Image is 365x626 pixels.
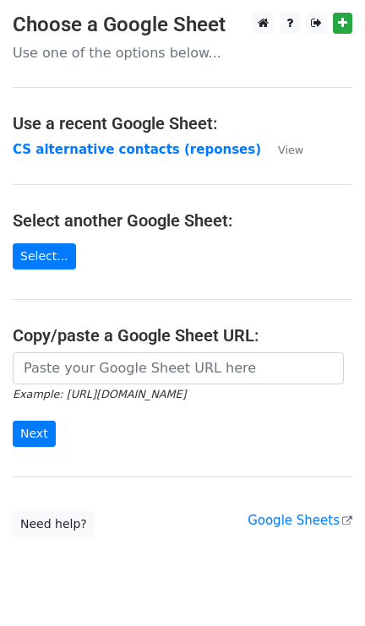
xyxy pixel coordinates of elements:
[13,243,76,269] a: Select...
[13,44,352,62] p: Use one of the options below...
[13,13,352,37] h3: Choose a Google Sheet
[278,144,303,156] small: View
[13,421,56,447] input: Next
[13,210,352,231] h4: Select another Google Sheet:
[13,325,352,346] h4: Copy/paste a Google Sheet URL:
[248,513,352,528] a: Google Sheets
[13,352,344,384] input: Paste your Google Sheet URL here
[13,113,352,133] h4: Use a recent Google Sheet:
[13,511,95,537] a: Need help?
[13,142,261,157] a: CS alternative contacts (reponses)
[261,142,303,157] a: View
[13,388,186,400] small: Example: [URL][DOMAIN_NAME]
